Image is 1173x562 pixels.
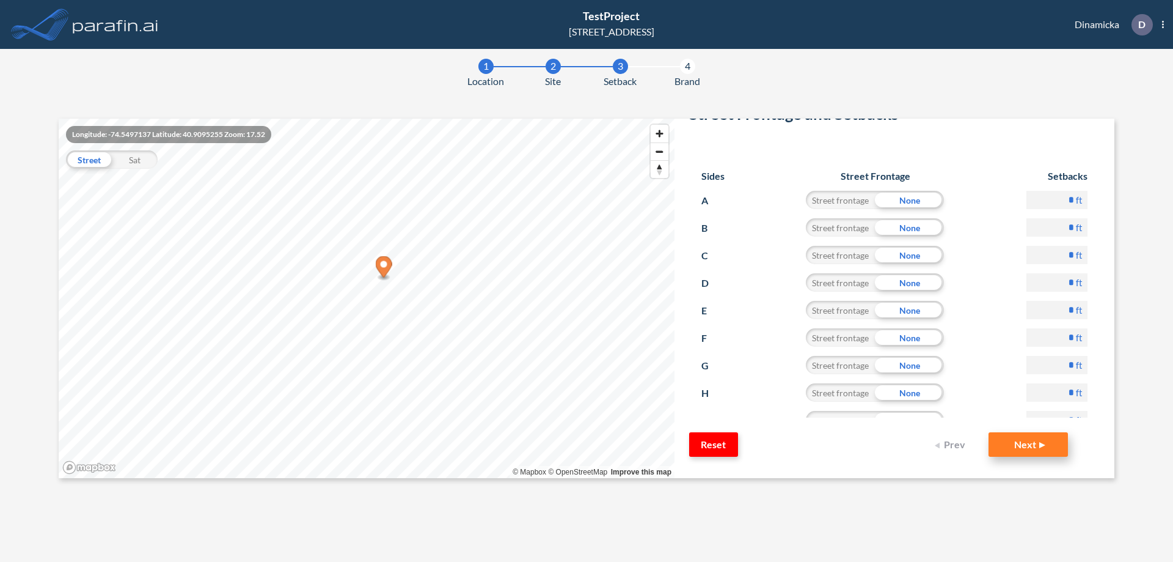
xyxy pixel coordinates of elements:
[806,301,875,319] div: Street frontage
[680,59,695,74] div: 4
[66,150,112,169] div: Street
[1076,194,1083,206] label: ft
[546,59,561,74] div: 2
[875,246,944,264] div: None
[70,12,161,37] img: logo
[1076,386,1083,399] label: ft
[875,356,944,374] div: None
[988,432,1068,457] button: Next
[112,150,158,169] div: Sat
[875,218,944,237] div: None
[875,411,944,429] div: None
[513,468,546,476] a: Mapbox
[701,246,724,265] p: C
[927,432,976,457] button: Prev
[701,273,724,293] p: D
[1076,276,1083,289] label: ft
[1138,19,1146,30] p: D
[1076,221,1083,234] label: ft
[478,59,494,74] div: 1
[875,328,944,347] div: None
[701,301,724,320] p: E
[701,383,724,403] p: H
[1076,414,1083,426] label: ft
[651,143,668,160] span: Zoom out
[701,170,725,182] h6: Sides
[701,411,724,431] p: I
[806,246,875,264] div: Street frontage
[701,191,724,210] p: A
[1076,304,1083,316] label: ft
[794,170,956,182] h6: Street Frontage
[651,160,668,178] button: Reset bearing to north
[806,273,875,292] div: Street frontage
[548,468,607,476] a: OpenStreetMap
[875,383,944,402] div: None
[806,383,875,402] div: Street frontage
[611,468,671,476] a: Improve this map
[651,125,668,142] button: Zoom in
[1056,14,1164,35] div: Dinamicka
[1076,359,1083,371] label: ft
[701,328,724,348] p: F
[651,142,668,160] button: Zoom out
[613,59,628,74] div: 3
[806,411,875,429] div: Street frontage
[583,9,640,23] span: TestProject
[1076,331,1083,344] label: ft
[59,119,674,478] canvas: Map
[806,218,875,237] div: Street frontage
[701,356,724,375] p: G
[604,74,637,89] span: Setback
[806,328,875,347] div: Street frontage
[806,356,875,374] div: Street frontage
[545,74,561,89] span: Site
[467,74,504,89] span: Location
[701,218,724,238] p: B
[875,273,944,292] div: None
[806,191,875,209] div: Street frontage
[376,256,392,281] div: Map marker
[1076,249,1083,261] label: ft
[674,74,700,89] span: Brand
[569,24,654,39] div: [STREET_ADDRESS]
[66,126,271,143] div: Longitude: -74.5497137 Latitude: 40.9095255 Zoom: 17.52
[875,301,944,319] div: None
[651,161,668,178] span: Reset bearing to north
[62,460,116,475] a: Mapbox homepage
[875,191,944,209] div: None
[1026,170,1087,182] h6: Setbacks
[689,432,738,457] button: Reset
